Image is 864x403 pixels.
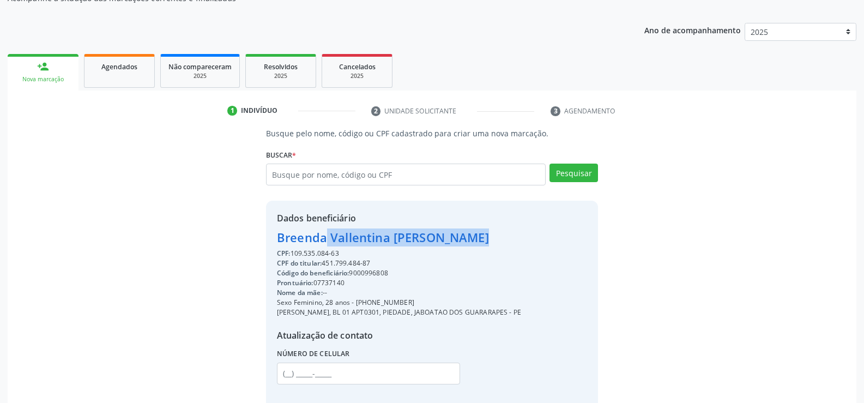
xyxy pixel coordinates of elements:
div: 451.799.484-87 [277,258,521,268]
input: (__) _____-_____ [277,363,460,384]
span: Resolvidos [264,62,298,71]
div: -- [277,288,521,298]
div: 2025 [253,72,308,80]
span: Não compareceram [168,62,232,71]
div: 2025 [330,72,384,80]
span: Nome da mãe: [277,288,323,297]
label: Buscar [266,147,296,164]
div: Sexo Feminino, 28 anos - [PHONE_NUMBER] [277,298,521,308]
span: Cancelados [339,62,376,71]
div: person_add [37,61,49,73]
span: CPF do titular: [277,258,322,268]
div: Nova marcação [15,75,71,83]
span: Agendados [101,62,137,71]
div: 109.535.084-63 [277,249,521,258]
label: Número de celular [277,346,350,363]
div: 2025 [168,72,232,80]
div: Atualização de contato [277,329,521,342]
div: [PERSON_NAME], BL 01 APT0301, PIEDADE, JABOATAO DOS GUARARAPES - PE [277,308,521,317]
p: Busque pelo nome, código ou CPF cadastrado para criar uma nova marcação. [266,128,598,139]
div: Breenda Vallentina [PERSON_NAME] [277,228,521,246]
div: Dados beneficiário [277,212,521,225]
div: 07737140 [277,278,521,288]
span: CPF: [277,249,291,258]
span: Código do beneficiário: [277,268,349,278]
button: Pesquisar [549,164,598,182]
p: Ano de acompanhamento [644,23,741,37]
div: Indivíduo [241,106,277,116]
input: Busque por nome, código ou CPF [266,164,546,185]
div: 9000996808 [277,268,521,278]
div: 1 [227,106,237,116]
span: Prontuário: [277,278,313,287]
